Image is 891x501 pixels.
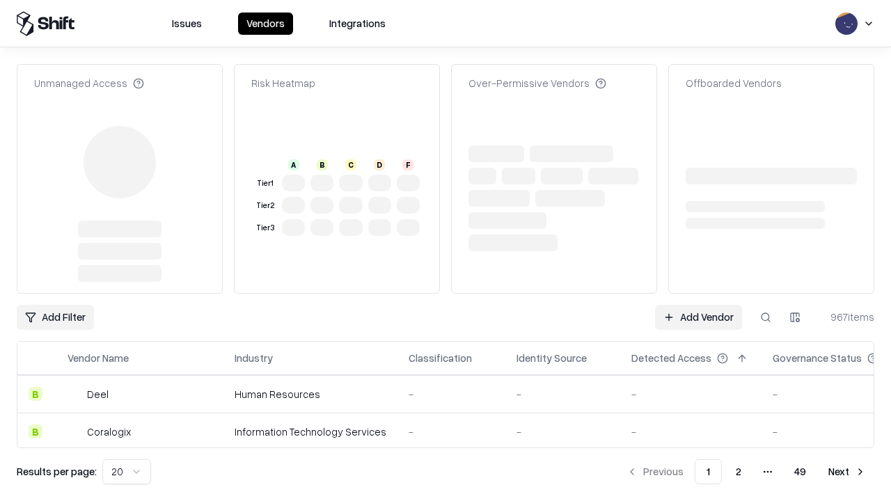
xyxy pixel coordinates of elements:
button: 2 [725,459,752,484]
div: 967 items [819,310,874,324]
div: - [631,424,750,439]
div: - [409,424,494,439]
div: Risk Heatmap [251,76,315,90]
div: A [288,159,299,170]
div: - [409,387,494,401]
div: Identity Source [517,351,587,365]
img: Deel [68,387,81,401]
div: - [631,387,750,401]
button: Add Filter [17,305,94,330]
div: - [517,387,609,401]
div: Tier 2 [254,200,276,212]
button: Issues [164,13,210,35]
a: Add Vendor [655,305,742,330]
button: Integrations [321,13,394,35]
div: Classification [409,351,472,365]
div: B [29,387,42,401]
div: Unmanaged Access [34,76,144,90]
div: Human Resources [235,387,386,401]
div: Deel [87,387,109,401]
img: Coralogix [68,424,81,438]
nav: pagination [618,459,874,484]
button: Vendors [238,13,293,35]
button: 49 [783,459,817,484]
div: F [402,159,413,170]
div: Industry [235,351,273,365]
div: Information Technology Services [235,424,386,439]
div: C [345,159,356,170]
div: Governance Status [773,351,862,365]
div: Over-Permissive Vendors [468,76,606,90]
div: Offboarded Vendors [686,76,782,90]
div: - [517,424,609,439]
div: Coralogix [87,424,131,439]
div: Tier 3 [254,222,276,234]
button: 1 [695,459,722,484]
div: Tier 1 [254,177,276,189]
div: B [29,424,42,438]
div: D [374,159,385,170]
p: Results per page: [17,464,97,479]
div: Detected Access [631,351,711,365]
button: Next [820,459,874,484]
div: Vendor Name [68,351,129,365]
div: B [317,159,328,170]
